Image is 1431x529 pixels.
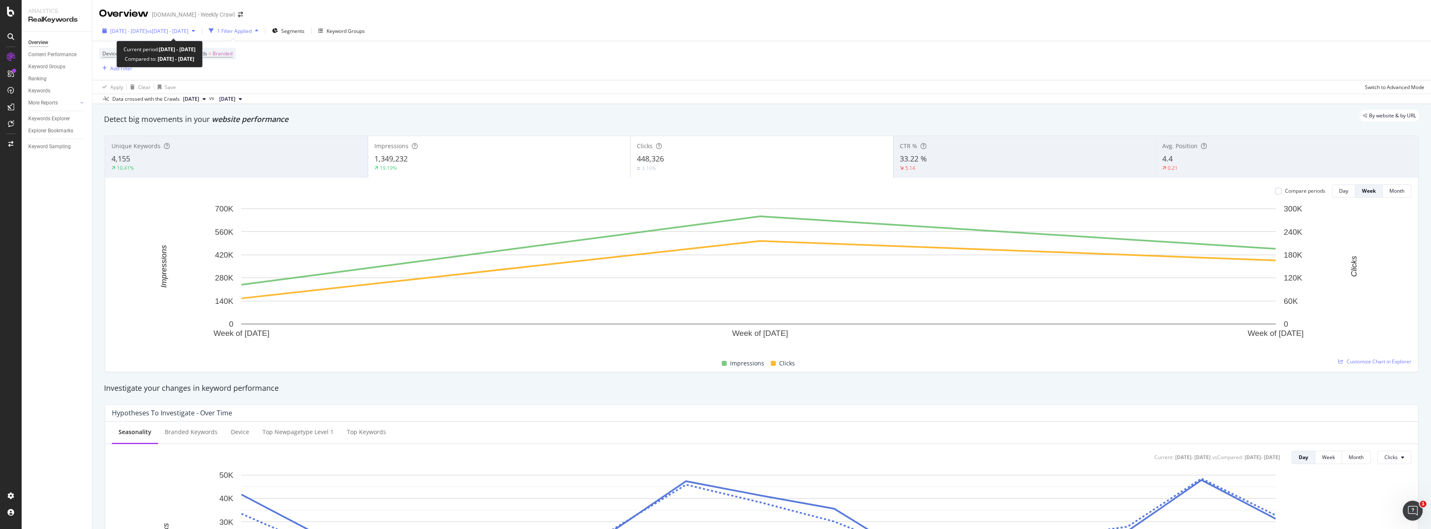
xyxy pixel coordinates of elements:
span: 448,326 [637,154,664,164]
div: 0.21 [1168,164,1178,171]
text: 40K [219,494,233,503]
b: [DATE] - [DATE] [156,55,194,62]
span: By website & by URL [1369,113,1416,118]
span: 1 [1420,501,1426,507]
div: Device [231,428,249,436]
span: CTR % [900,142,917,150]
text: 700K [215,204,234,213]
text: Clicks [1349,256,1358,277]
div: Keyword Sampling [28,142,71,151]
span: 1,349,232 [374,154,408,164]
span: 4,155 [111,154,130,164]
div: [DATE] - [DATE] [1245,454,1280,461]
div: RealKeywords [28,15,85,25]
text: Week of [DATE] [1248,329,1303,338]
a: More Reports [28,99,78,107]
span: vs [DATE] - [DATE] [147,27,188,35]
span: vs [209,94,216,102]
a: Customize Chart in Explorer [1338,358,1411,365]
span: Device [102,50,118,57]
div: Ranking [28,75,47,83]
text: 140K [215,297,234,305]
a: Keywords Explorer [28,114,86,123]
button: Clear [127,80,151,94]
div: Month [1349,454,1364,461]
button: Keyword Groups [315,24,368,37]
div: [DOMAIN_NAME] - Weekly Crawl [152,10,235,19]
button: Week [1315,451,1342,464]
div: Switch to Advanced Mode [1365,84,1424,91]
span: Avg. Position [1162,142,1198,150]
div: Seasonality [119,428,151,436]
text: 0 [229,320,233,328]
span: 2024 Oct. 3rd [219,95,235,103]
span: Clicks [1384,454,1398,461]
div: Week [1322,454,1335,461]
text: Week of [DATE] [732,329,788,338]
span: Impressions [730,358,764,368]
div: vs Compared : [1212,454,1243,461]
div: Day [1339,187,1348,194]
span: 4.4 [1162,154,1173,164]
div: Investigate your changes in keyword performance [104,383,1419,394]
a: Explorer Bookmarks [28,127,86,135]
a: Keywords [28,87,86,95]
div: Explorer Bookmarks [28,127,73,135]
button: Apply [99,80,123,94]
text: 0 [1284,320,1288,328]
div: Compared to: [125,54,194,64]
text: 50K [219,471,233,479]
div: Analytics [28,7,85,15]
div: 3.19% [642,165,656,172]
text: 30K [219,517,233,526]
div: Month [1389,187,1404,194]
div: 5.14 [905,164,915,171]
button: Switch to Advanced Mode [1362,80,1424,94]
iframe: Intercom live chat [1403,501,1423,521]
text: 300K [1284,204,1302,213]
div: [DATE] - [DATE] [1175,454,1211,461]
button: Week [1355,184,1383,198]
text: 280K [215,273,234,282]
svg: A chart. [112,204,1405,349]
a: Keyword Sampling [28,142,86,151]
button: [DATE] - [DATE]vs[DATE] - [DATE] [99,24,198,37]
div: Keyword Groups [28,62,65,71]
div: Current period: [124,45,196,54]
button: Day [1332,184,1355,198]
div: 19.19% [380,164,397,171]
div: Save [165,84,176,91]
div: Keyword Groups [327,27,365,35]
text: 420K [215,251,234,259]
button: Month [1383,184,1411,198]
button: [DATE] [216,94,245,104]
text: 240K [1284,228,1302,236]
span: Clicks [637,142,653,150]
div: Current: [1154,454,1174,461]
a: Overview [28,38,86,47]
div: Overview [99,7,149,21]
div: 10.41% [117,164,134,171]
img: Equal [637,167,640,170]
text: Impressions [159,245,168,288]
text: Week of [DATE] [213,329,269,338]
div: Week [1362,187,1376,194]
span: Customize Chart in Explorer [1347,358,1411,365]
span: Branded [213,48,233,60]
button: Save [154,80,176,94]
button: Day [1292,451,1315,464]
button: 1 Filter Applied [205,24,262,37]
span: Clicks [779,358,795,368]
div: Apply [110,84,123,91]
div: Clear [138,84,151,91]
span: 33.22 % [900,154,927,164]
span: [DATE] - [DATE] [110,27,147,35]
text: 60K [1284,297,1298,305]
a: Keyword Groups [28,62,86,71]
div: More Reports [28,99,58,107]
div: Branded Keywords [165,428,218,436]
span: Unique Keywords [111,142,161,150]
div: Day [1299,454,1308,461]
button: Segments [269,24,308,37]
b: [DATE] - [DATE] [159,46,196,53]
